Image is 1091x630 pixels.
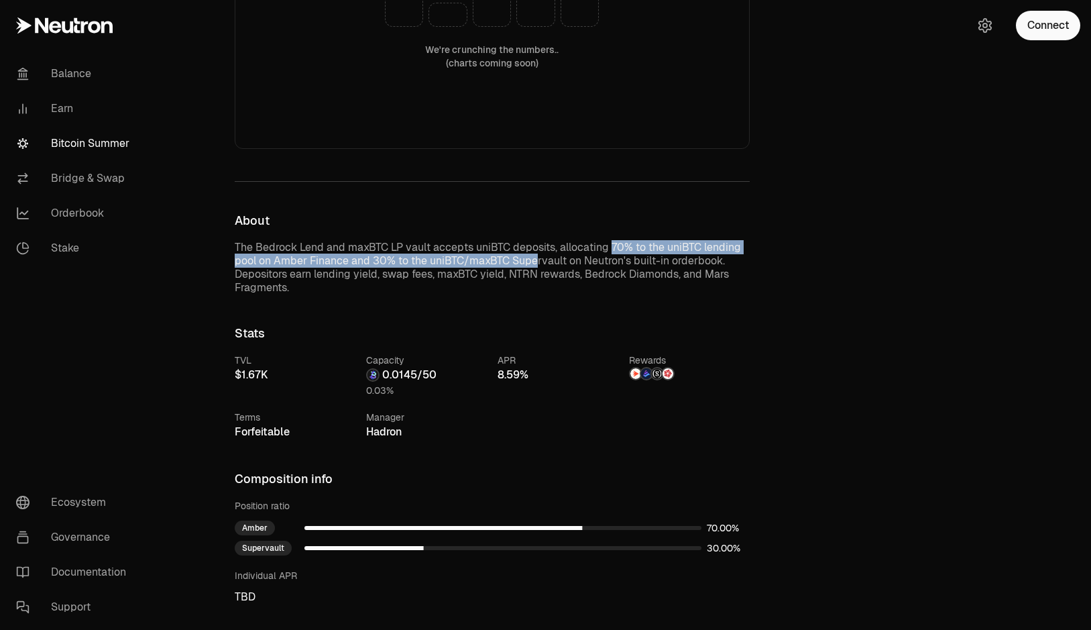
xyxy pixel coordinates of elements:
div: Capacity [366,354,487,367]
img: Mars Fragments [663,368,673,379]
button: Connect [1016,11,1080,40]
button: Forfeitable [235,424,290,440]
div: Position ratio [235,499,750,513]
h3: About [235,214,750,227]
a: Balance [5,56,145,91]
div: Supervault [235,541,292,556]
p: The Bedrock Lend and maxBTC LP vault accepts uniBTC deposits, allocating 70% to the uniBTC lendin... [235,241,750,295]
img: NTRN [630,368,641,379]
a: Bridge & Swap [5,161,145,196]
div: Manager [366,411,487,424]
div: Hadron [366,424,487,440]
img: Bedrock Diamonds [641,368,652,379]
img: uniBTC Logo [367,370,378,380]
a: Stake [5,231,145,266]
div: Amber [235,521,275,535]
h3: Composition info [235,472,750,486]
a: Ecosystem [5,485,145,520]
div: Individual APR [235,569,750,582]
div: Terms [235,411,355,424]
div: APR [498,354,618,367]
span: TBD [235,590,750,604]
img: Structured Points [652,368,663,379]
h3: Stats [235,327,750,340]
a: Orderbook [5,196,145,231]
a: Bitcoin Summer [5,126,145,161]
a: Earn [5,91,145,126]
a: Governance [5,520,145,555]
div: TVL [235,354,355,367]
a: Support [5,590,145,625]
a: Documentation [5,555,145,590]
div: Rewards [629,354,750,367]
div: We're crunching the numbers.. (charts coming soon) [425,43,559,70]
